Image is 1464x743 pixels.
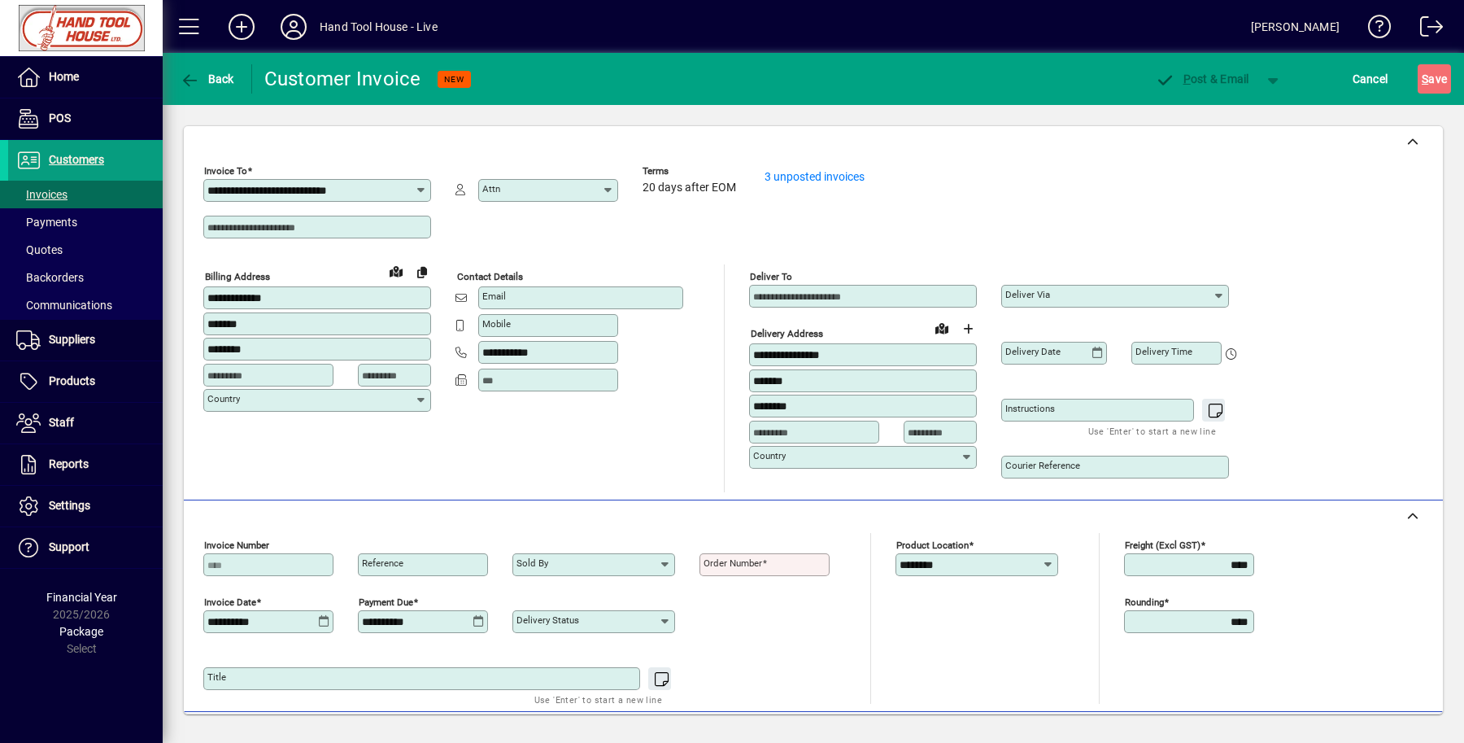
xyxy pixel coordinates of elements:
[409,259,435,285] button: Copy to Delivery address
[1183,72,1191,85] span: P
[204,540,269,551] mat-label: Invoice number
[49,457,89,470] span: Reports
[16,299,112,312] span: Communications
[49,153,104,166] span: Customers
[49,333,95,346] span: Suppliers
[49,111,71,125] span: POS
[643,181,736,194] span: 20 days after EOM
[8,236,163,264] a: Quotes
[49,540,89,553] span: Support
[482,291,506,302] mat-label: Email
[8,291,163,319] a: Communications
[49,416,74,429] span: Staff
[383,258,409,284] a: View on map
[1125,597,1164,608] mat-label: Rounding
[49,70,79,83] span: Home
[207,671,226,683] mat-label: Title
[264,66,421,92] div: Customer Invoice
[46,591,117,604] span: Financial Year
[534,690,662,709] mat-hint: Use 'Enter' to start a new line
[8,98,163,139] a: POS
[216,12,268,42] button: Add
[750,271,792,282] mat-label: Deliver To
[268,12,320,42] button: Profile
[1353,66,1388,92] span: Cancel
[49,499,90,512] span: Settings
[1418,64,1451,94] button: Save
[8,320,163,361] a: Suppliers
[163,64,252,94] app-page-header-button: Back
[929,315,955,341] a: View on map
[516,614,579,626] mat-label: Delivery status
[359,597,413,608] mat-label: Payment due
[8,361,163,402] a: Products
[1147,64,1257,94] button: Post & Email
[1356,3,1392,56] a: Knowledge Base
[704,557,762,569] mat-label: Order number
[1088,422,1216,440] mat-hint: Use 'Enter' to start a new line
[8,444,163,485] a: Reports
[1155,72,1249,85] span: ost & Email
[482,183,500,194] mat-label: Attn
[1125,540,1200,551] mat-label: Freight (excl GST)
[8,208,163,236] a: Payments
[753,450,786,461] mat-label: Country
[8,527,163,568] a: Support
[765,170,865,183] a: 3 unposted invoices
[207,393,240,404] mat-label: Country
[1408,3,1444,56] a: Logout
[16,271,84,284] span: Backorders
[444,74,464,85] span: NEW
[204,597,256,608] mat-label: Invoice date
[1135,346,1192,357] mat-label: Delivery time
[896,540,969,551] mat-label: Product location
[8,181,163,208] a: Invoices
[8,403,163,444] a: Staff
[1251,14,1340,40] div: [PERSON_NAME]
[516,557,548,569] mat-label: Sold by
[1422,66,1447,92] span: ave
[16,216,77,229] span: Payments
[320,14,438,40] div: Hand Tool House - Live
[8,486,163,527] a: Settings
[482,318,511,330] mat-label: Mobile
[1422,72,1428,85] span: S
[1349,64,1392,94] button: Cancel
[1005,346,1061,357] mat-label: Delivery date
[49,374,95,387] span: Products
[204,165,247,177] mat-label: Invoice To
[176,64,238,94] button: Back
[1005,460,1080,471] mat-label: Courier Reference
[16,188,68,201] span: Invoices
[643,166,740,177] span: Terms
[955,316,981,342] button: Choose address
[362,557,403,569] mat-label: Reference
[16,243,63,256] span: Quotes
[1005,403,1055,414] mat-label: Instructions
[1005,289,1050,300] mat-label: Deliver via
[8,57,163,98] a: Home
[8,264,163,291] a: Backorders
[180,72,234,85] span: Back
[59,625,103,638] span: Package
